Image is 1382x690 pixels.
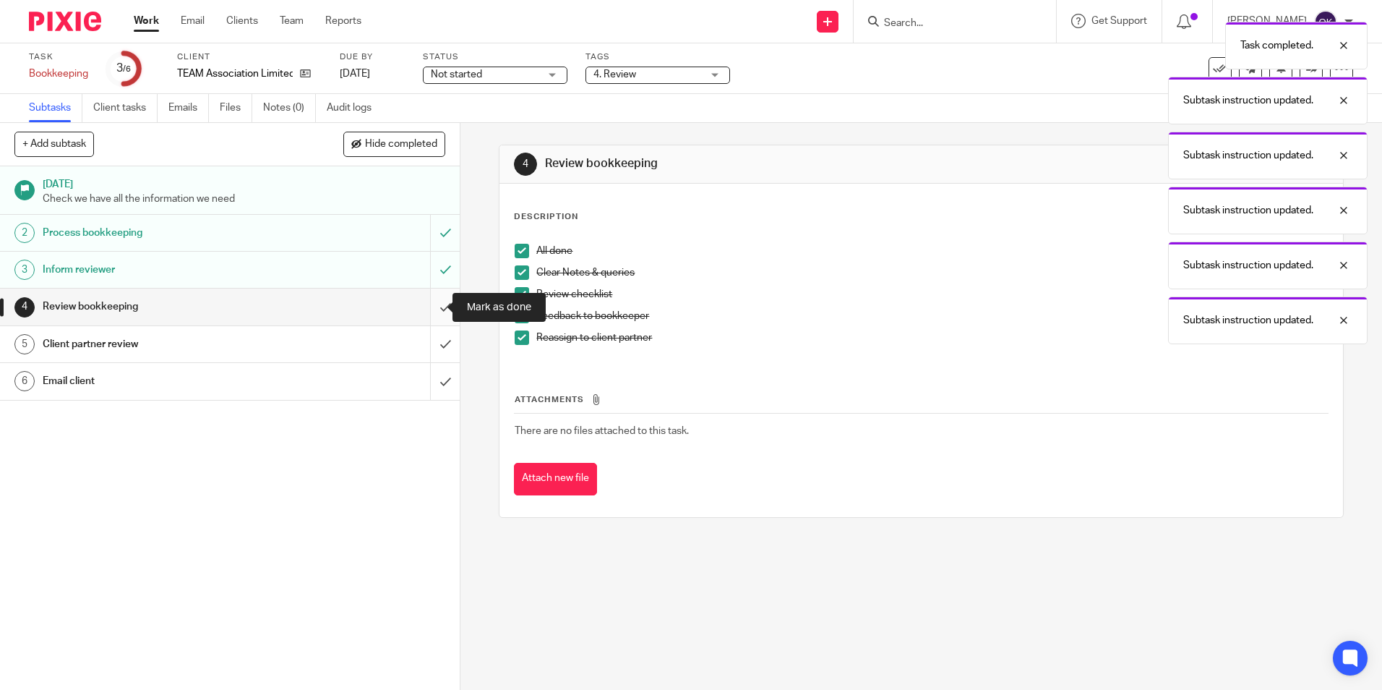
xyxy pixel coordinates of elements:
p: Feedback to bookkeeper [536,309,1327,323]
h1: Email client [43,370,291,392]
div: 6 [14,371,35,391]
a: Client tasks [93,94,158,122]
a: Subtasks [29,94,82,122]
label: Tags [585,51,730,63]
label: Due by [340,51,405,63]
p: Check we have all the information we need [43,192,446,206]
div: 2 [14,223,35,243]
p: Review checklist [536,287,1327,302]
h1: Process bookkeeping [43,222,291,244]
p: TEAM Association Limited [177,67,293,81]
p: All done [536,244,1327,258]
button: Attach new file [514,463,597,495]
a: Team [280,14,304,28]
div: Bookkeeping [29,67,88,81]
img: svg%3E [1314,10,1337,33]
a: Reports [325,14,361,28]
h1: Inform reviewer [43,259,291,281]
p: Subtask instruction updated. [1183,148,1313,163]
p: Subtask instruction updated. [1183,258,1313,273]
h1: [DATE] [43,174,446,192]
a: Notes (0) [263,94,316,122]
a: Audit logs [327,94,382,122]
label: Status [423,51,567,63]
img: Pixie [29,12,101,31]
p: Description [514,211,578,223]
span: [DATE] [340,69,370,79]
a: Emails [168,94,209,122]
div: 4 [514,153,537,176]
button: Hide completed [343,132,445,156]
small: /6 [123,65,131,73]
a: Files [220,94,252,122]
label: Client [177,51,322,63]
p: Subtask instruction updated. [1183,203,1313,218]
p: Reassign to client partner [536,331,1327,345]
p: Subtask instruction updated. [1183,313,1313,328]
div: 3 [14,260,35,280]
span: 4. Review [593,69,636,80]
div: 3 [116,60,131,77]
label: Task [29,51,88,63]
a: Clients [226,14,258,28]
a: Email [181,14,205,28]
h1: Review bookkeeping [43,296,291,318]
span: There are no files attached to this task. [515,426,689,436]
span: Attachments [515,396,584,404]
button: + Add subtask [14,132,94,156]
h1: Client partner review [43,333,291,355]
p: Subtask instruction updated. [1183,93,1313,108]
span: Not started [431,69,482,80]
p: Clear Notes & queries [536,265,1327,280]
div: 4 [14,297,35,318]
div: 5 [14,334,35,354]
a: Work [134,14,159,28]
p: Task completed. [1240,38,1313,53]
h1: Review bookkeeping [545,156,952,171]
span: Hide completed [365,139,437,150]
